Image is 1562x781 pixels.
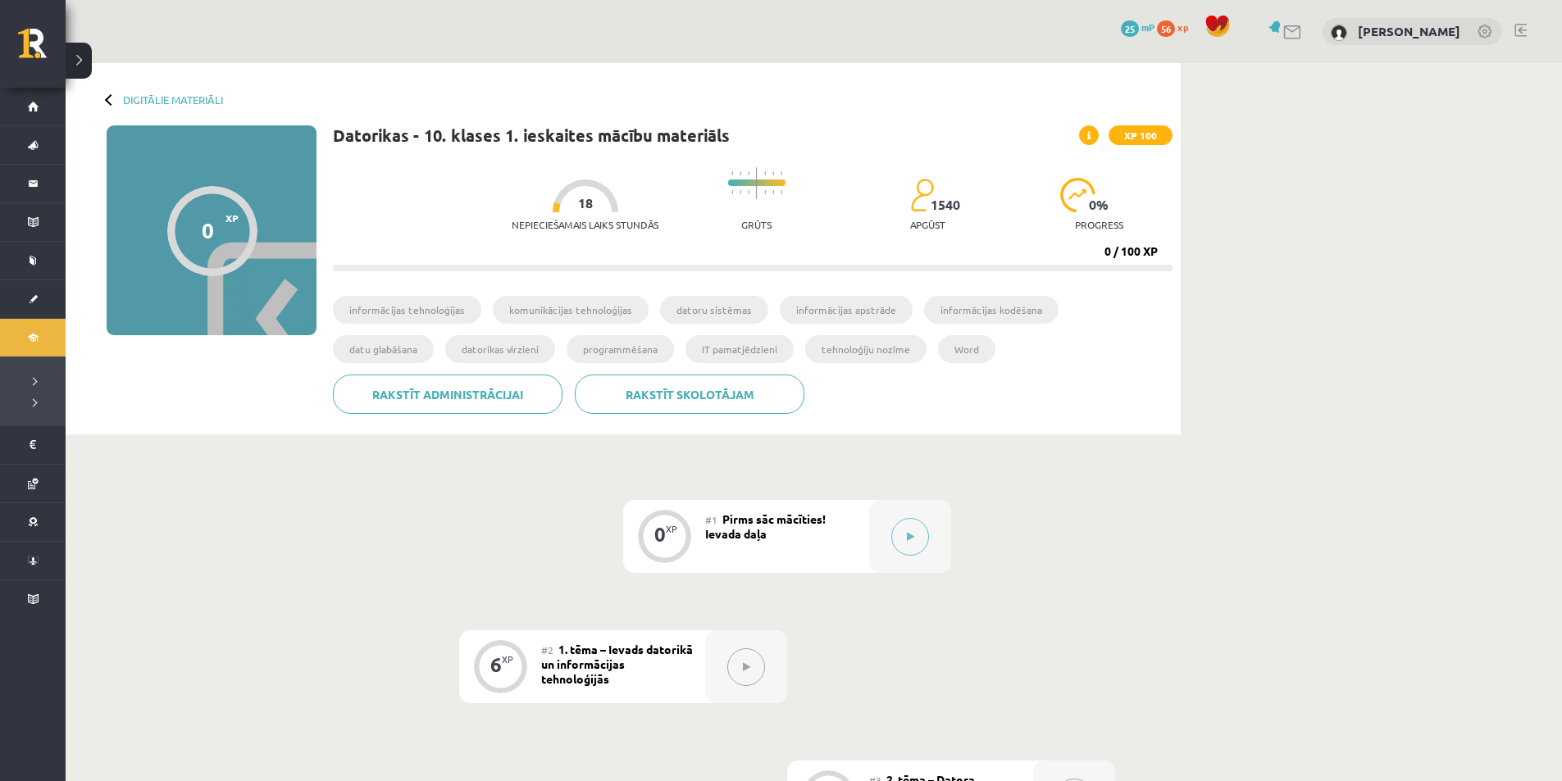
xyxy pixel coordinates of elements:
[781,171,782,175] img: icon-short-line-57e1e144782c952c97e751825c79c345078a6d821885a25fce030b3d8c18986b.svg
[1157,20,1175,37] span: 56
[512,219,658,230] p: Nepieciešamais laiks stundās
[1089,198,1109,212] span: 0 %
[567,335,674,363] li: programmēšana
[772,171,774,175] img: icon-short-line-57e1e144782c952c97e751825c79c345078a6d821885a25fce030b3d8c18986b.svg
[1121,20,1154,34] a: 25 mP
[333,335,434,363] li: datu glabāšana
[1331,25,1347,41] img: Kateryna Karaban
[502,655,513,664] div: XP
[1157,20,1196,34] a: 56 xp
[1121,20,1139,37] span: 25
[764,190,766,194] img: icon-short-line-57e1e144782c952c97e751825c79c345078a6d821885a25fce030b3d8c18986b.svg
[685,335,794,363] li: IT pamatjēdzieni
[748,190,749,194] img: icon-short-line-57e1e144782c952c97e751825c79c345078a6d821885a25fce030b3d8c18986b.svg
[654,527,666,542] div: 0
[333,375,562,414] a: Rakstīt administrācijai
[748,171,749,175] img: icon-short-line-57e1e144782c952c97e751825c79c345078a6d821885a25fce030b3d8c18986b.svg
[541,643,553,656] span: #2
[578,196,593,211] span: 18
[740,190,741,194] img: icon-short-line-57e1e144782c952c97e751825c79c345078a6d821885a25fce030b3d8c18986b.svg
[575,375,804,414] a: Rakstīt skolotājam
[756,167,758,199] img: icon-long-line-d9ea69661e0d244f92f715978eff75569469978d946b2353a9bb055b3ed8787d.svg
[1177,20,1188,34] span: xp
[1060,178,1095,212] img: icon-progress-161ccf0a02000e728c5f80fcf4c31c7af3da0e1684b2b1d7c360e028c24a22f1.svg
[781,190,782,194] img: icon-short-line-57e1e144782c952c97e751825c79c345078a6d821885a25fce030b3d8c18986b.svg
[666,524,677,534] div: XP
[910,219,945,230] p: apgūst
[910,178,934,212] img: students-c634bb4e5e11cddfef0936a35e636f08e4e9abd3cc4e673bd6f9a4125e45ecb1.svg
[764,171,766,175] img: icon-short-line-57e1e144782c952c97e751825c79c345078a6d821885a25fce030b3d8c18986b.svg
[705,511,826,541] span: Pirms sāc mācīties! Ievada daļa
[805,335,927,363] li: tehnoloģiju nozīme
[740,171,741,175] img: icon-short-line-57e1e144782c952c97e751825c79c345078a6d821885a25fce030b3d8c18986b.svg
[1109,125,1173,145] span: XP 100
[490,657,502,672] div: 6
[741,219,772,230] p: Grūts
[731,190,733,194] img: icon-short-line-57e1e144782c952c97e751825c79c345078a6d821885a25fce030b3d8c18986b.svg
[333,125,730,145] h1: Datorikas - 10. klases 1. ieskaites mācību materiāls
[445,335,555,363] li: datorikas virzieni
[1141,20,1154,34] span: mP
[333,296,481,324] li: informācijas tehnoloģijas
[660,296,768,324] li: datoru sistēmas
[931,198,960,212] span: 1540
[938,335,995,363] li: Word
[18,29,66,70] a: Rīgas 1. Tālmācības vidusskola
[731,171,733,175] img: icon-short-line-57e1e144782c952c97e751825c79c345078a6d821885a25fce030b3d8c18986b.svg
[202,218,214,243] div: 0
[780,296,913,324] li: informācijas apstrāde
[225,212,239,224] span: XP
[1075,219,1123,230] p: progress
[493,296,649,324] li: komunikācijas tehnoloģijas
[541,642,693,686] span: 1. tēma – Ievads datorikā un informācijas tehnoloģijās
[772,190,774,194] img: icon-short-line-57e1e144782c952c97e751825c79c345078a6d821885a25fce030b3d8c18986b.svg
[705,513,717,526] span: #1
[123,93,223,106] a: Digitālie materiāli
[1358,23,1460,39] a: [PERSON_NAME]
[924,296,1059,324] li: informācijas kodēšana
